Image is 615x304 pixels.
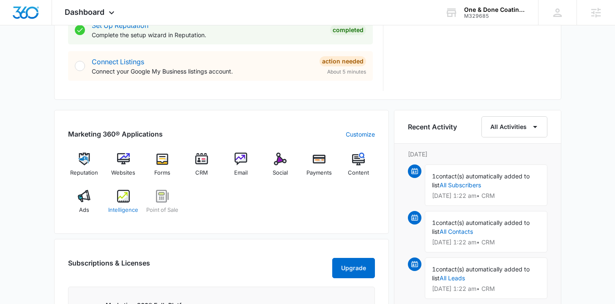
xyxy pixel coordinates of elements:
span: Content [348,169,369,177]
span: Email [234,169,248,177]
a: Point of Sale [146,190,179,220]
span: About 5 minutes [327,68,366,76]
p: Complete the setup wizard in Reputation. [92,30,323,39]
div: account id [464,13,526,19]
a: Payments [303,153,336,183]
a: Content [342,153,375,183]
span: Intelligence [108,206,138,214]
button: All Activities [481,116,547,137]
div: account name [464,6,526,13]
span: 1 [432,219,436,226]
a: Ads [68,190,101,220]
a: Forms [146,153,179,183]
span: 1 [432,173,436,180]
a: All Leads [440,274,465,282]
p: [DATE] 1:22 am • CRM [432,286,540,292]
a: Customize [346,130,375,139]
div: Completed [330,25,366,35]
h2: Marketing 360® Applications [68,129,163,139]
p: [DATE] 1:22 am • CRM [432,193,540,199]
a: Reputation [68,153,101,183]
p: [DATE] [408,150,547,159]
a: All Contacts [440,228,473,235]
span: contact(s) automatically added to list [432,266,530,282]
span: Websites [111,169,135,177]
span: Ads [79,206,89,214]
a: Websites [107,153,139,183]
span: CRM [195,169,208,177]
span: Social [273,169,288,177]
h6: Recent Activity [408,122,457,132]
p: Connect your Google My Business listings account. [92,67,313,76]
a: Set Up Reputation [92,21,148,30]
a: Social [264,153,296,183]
a: Email [225,153,257,183]
h2: Subscriptions & Licenses [68,258,150,275]
span: contact(s) automatically added to list [432,219,530,235]
a: Connect Listings [92,58,144,66]
span: contact(s) automatically added to list [432,173,530,189]
span: Forms [154,169,170,177]
button: Upgrade [332,258,375,278]
span: Dashboard [65,8,104,16]
div: Action Needed [320,56,366,66]
a: CRM [186,153,218,183]
span: Point of Sale [146,206,178,214]
span: Reputation [70,169,98,177]
a: All Subscribers [440,181,481,189]
span: Payments [306,169,332,177]
a: Intelligence [107,190,139,220]
span: 1 [432,266,436,273]
p: [DATE] 1:22 am • CRM [432,239,540,245]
